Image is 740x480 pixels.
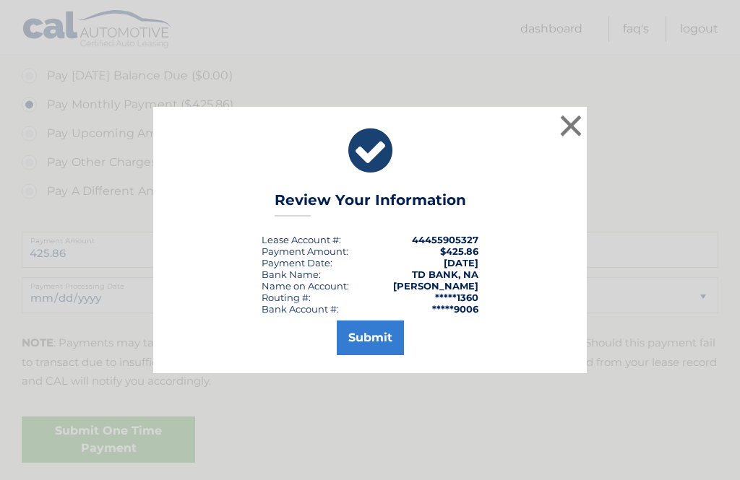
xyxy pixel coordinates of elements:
strong: TD BANK, NA [412,269,478,280]
button: Submit [337,320,404,355]
div: Bank Name: [262,269,321,280]
h3: Review Your Information [275,191,466,217]
div: Payment Amount: [262,245,348,257]
strong: 44455905327 [412,234,478,245]
div: Name on Account: [262,280,349,292]
div: Lease Account #: [262,234,341,245]
button: × [556,111,585,140]
span: [DATE] [444,257,478,269]
div: : [262,257,332,269]
div: Bank Account #: [262,303,339,315]
strong: [PERSON_NAME] [393,280,478,292]
span: $425.86 [440,245,478,257]
span: Payment Date [262,257,330,269]
div: Routing #: [262,292,311,303]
